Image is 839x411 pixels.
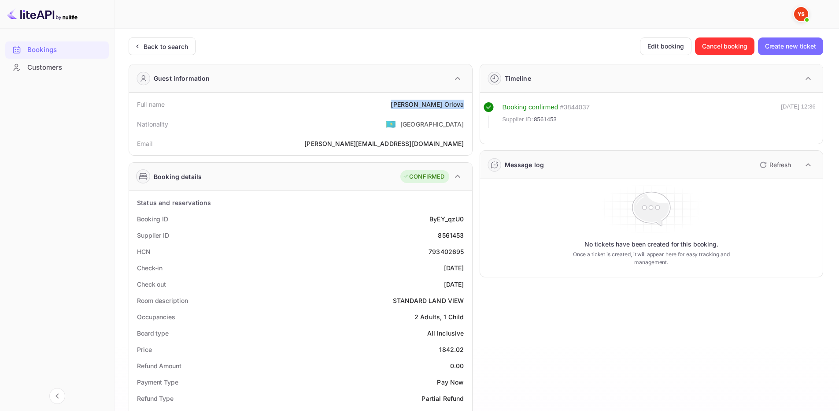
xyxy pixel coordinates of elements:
[438,231,464,240] div: 8561453
[386,116,396,132] span: United States
[7,7,78,21] img: LiteAPI logo
[437,377,464,387] div: Pay Now
[137,263,163,273] div: Check-in
[769,160,791,169] p: Refresh
[137,329,169,338] div: Board type
[429,214,464,224] div: ByEY_qzU0
[754,158,795,172] button: Refresh
[5,59,109,76] div: Customers
[137,394,174,403] div: Refund Type
[695,37,754,55] button: Cancel booking
[137,214,168,224] div: Booking ID
[137,312,175,321] div: Occupancies
[503,115,533,124] span: Supplier ID:
[758,37,823,55] button: Create new ticket
[584,240,718,249] p: No tickets have been created for this booking.
[137,247,151,256] div: HCN
[444,280,464,289] div: [DATE]
[49,388,65,404] button: Collapse navigation
[439,345,464,354] div: 1842.02
[794,7,808,21] img: Yandex Support
[559,250,743,266] p: Once a ticket is created, it will appear here for easy tracking and management.
[400,120,464,129] div: [GEOGRAPHIC_DATA]
[450,361,464,370] div: 0.00
[137,139,152,148] div: Email
[137,361,181,370] div: Refund Amount
[27,63,104,73] div: Customers
[137,345,152,354] div: Price
[137,296,188,305] div: Room description
[444,263,464,273] div: [DATE]
[304,139,464,148] div: [PERSON_NAME][EMAIL_ADDRESS][DOMAIN_NAME]
[403,172,444,181] div: CONFIRMED
[505,160,544,169] div: Message log
[560,102,590,112] div: # 3844037
[5,41,109,58] a: Bookings
[154,74,210,83] div: Guest information
[414,312,464,321] div: 2 Adults, 1 Child
[503,102,558,112] div: Booking confirmed
[421,394,464,403] div: Partial Refund
[505,74,531,83] div: Timeline
[781,102,816,128] div: [DATE] 12:36
[5,59,109,75] a: Customers
[391,100,464,109] div: [PERSON_NAME] Orlova
[534,115,557,124] span: 8561453
[429,247,464,256] div: 793402695
[393,296,464,305] div: STANDARD LAND VIEW
[137,377,178,387] div: Payment Type
[137,120,169,129] div: Nationality
[137,280,166,289] div: Check out
[640,37,691,55] button: Edit booking
[154,172,202,181] div: Booking details
[144,42,188,51] div: Back to search
[137,231,169,240] div: Supplier ID
[27,45,104,55] div: Bookings
[137,198,211,207] div: Status and reservations
[427,329,464,338] div: All Inclusive
[5,41,109,59] div: Bookings
[137,100,165,109] div: Full name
